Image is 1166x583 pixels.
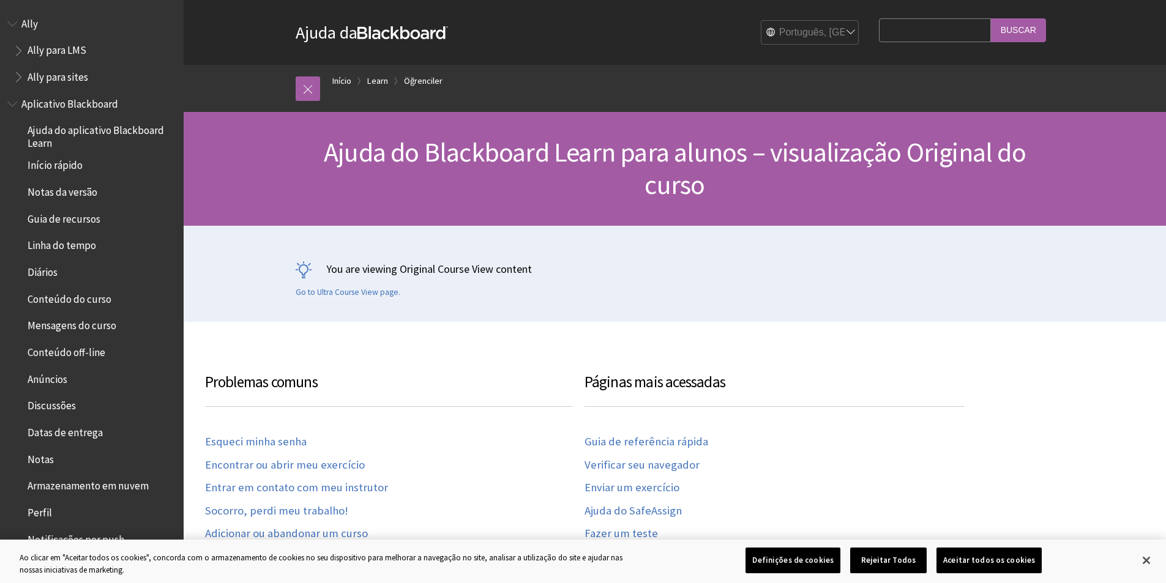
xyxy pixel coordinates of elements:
[28,182,97,198] span: Notas da versão
[205,371,572,407] h3: Problemas comuns
[28,422,103,439] span: Datas de entrega
[21,13,38,30] span: Ally
[28,209,100,225] span: Guia de recursos
[20,552,641,576] div: Ao clicar em "Aceitar todos os cookies", concorda com o armazenamento de cookies no seu dispositi...
[296,21,448,43] a: Ajuda daBlackboard
[28,155,83,172] span: Início rápido
[205,527,368,541] a: Adicionar ou abandonar um curso
[7,13,176,87] nav: Book outline for Anthology Ally Help
[585,504,682,518] a: Ajuda do SafeAssign
[936,548,1042,573] button: Aceitar todos os cookies
[28,289,111,305] span: Conteúdo do curso
[28,369,67,385] span: Anúncios
[991,18,1046,42] input: Buscar
[28,342,105,358] span: Conteúdo off-line
[296,261,1055,277] p: You are viewing Original Course View content
[357,26,448,39] strong: Blackboard
[28,236,96,252] span: Linha do tempo
[585,527,658,541] a: Fazer um teste
[28,529,124,546] span: Notificações por push
[205,458,365,472] a: Encontrar ou abrir meu exercício
[296,287,400,298] a: Go to Ultra Course View page.
[1133,547,1160,574] button: Fechar
[28,262,58,278] span: Diários
[585,458,700,472] a: Verificar seu navegador
[28,502,52,519] span: Perfil
[205,504,348,518] a: Socorro, perdi meu trabalho!
[28,67,88,83] span: Ally para sites
[850,548,927,573] button: Rejeitar Todos
[28,316,116,332] span: Mensagens do curso
[585,481,679,495] a: Enviar um exercício
[28,121,175,149] span: Ajuda do aplicativo Blackboard Learn
[404,73,443,89] a: Öğrenciler
[585,371,964,407] h3: Páginas mais acessadas
[21,94,118,110] span: Aplicativo Blackboard
[761,21,859,45] select: Site Language Selector
[367,73,388,89] a: Learn
[585,435,708,449] a: Guia de referência rápida
[28,40,86,57] span: Ally para LMS
[332,73,351,89] a: Início
[28,449,54,466] span: Notas
[28,476,149,492] span: Armazenamento em nuvem
[28,396,76,412] span: Discussões
[324,135,1026,201] span: Ajuda do Blackboard Learn para alunos – visualização Original do curso
[746,548,840,573] button: Definições de cookies
[205,435,307,449] a: Esqueci minha senha
[205,481,388,495] a: Entrar em contato com meu instrutor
